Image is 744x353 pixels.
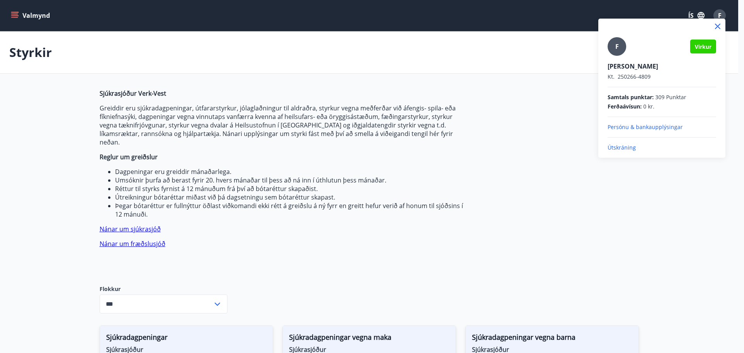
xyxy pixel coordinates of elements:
[608,73,716,81] p: 250266-4809
[608,93,654,101] span: Samtals punktar :
[655,93,686,101] span: 309 Punktar
[608,103,642,110] span: Ferðaávísun :
[695,43,711,50] span: Virkur
[615,42,619,51] span: F
[608,73,615,80] span: Kt.
[608,144,716,152] p: Útskráning
[608,62,716,71] p: [PERSON_NAME]
[643,103,654,110] span: 0 kr.
[608,123,716,131] p: Persónu & bankaupplýsingar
